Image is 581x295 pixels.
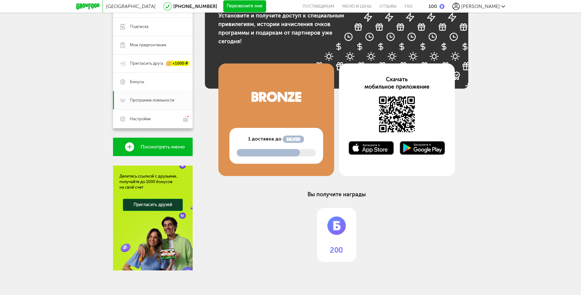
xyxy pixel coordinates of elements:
[130,116,151,122] span: Настройки
[130,61,163,66] span: Пригласить друга
[348,141,394,155] img: Доступно в AppStore
[106,3,156,9] span: [GEOGRAPHIC_DATA]
[461,3,500,9] span: [PERSON_NAME]
[283,136,304,143] img: программа лояльности GrowFood
[130,24,149,29] span: Подписка
[399,141,446,155] img: Доступно в Google Play
[130,98,174,103] span: Программа лояльности
[113,54,193,73] a: Пригласить друга +1000 ₽
[119,174,186,190] div: Делитесь ссылкой с друзьями, получайте до 1000 бонусов на свой счет
[113,109,193,128] a: Настройки
[130,79,144,85] span: Бонусы
[130,42,166,48] span: Мои предпочтения
[218,76,334,128] img: программа лояльности GrowFood
[173,3,217,9] a: [PHONE_NUMBER]
[141,144,185,150] span: Посмотреть меню
[319,246,354,255] span: 200
[428,3,437,9] div: 100
[113,36,193,54] a: Мои предпочтения
[113,73,193,91] a: Бонусы
[224,191,449,198] h2: Вы получите награды
[248,135,281,143] span: 1 доставка до
[113,17,193,36] a: Подписка
[440,4,444,9] img: bonus_b.cdccf46.png
[218,11,352,46] p: Установите и получите доступ к специальным привилегиям, истории начисления очков программы и пода...
[364,76,429,90] span: Скачать мобильное приложение
[223,0,266,13] button: Перезвоните мне
[166,61,190,66] div: +1000 ₽
[378,95,416,133] img: Доступно в AppStore
[113,138,193,156] a: Посмотреть меню
[123,199,183,211] a: Пригласить друзей
[113,91,193,109] a: Программа лояльности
